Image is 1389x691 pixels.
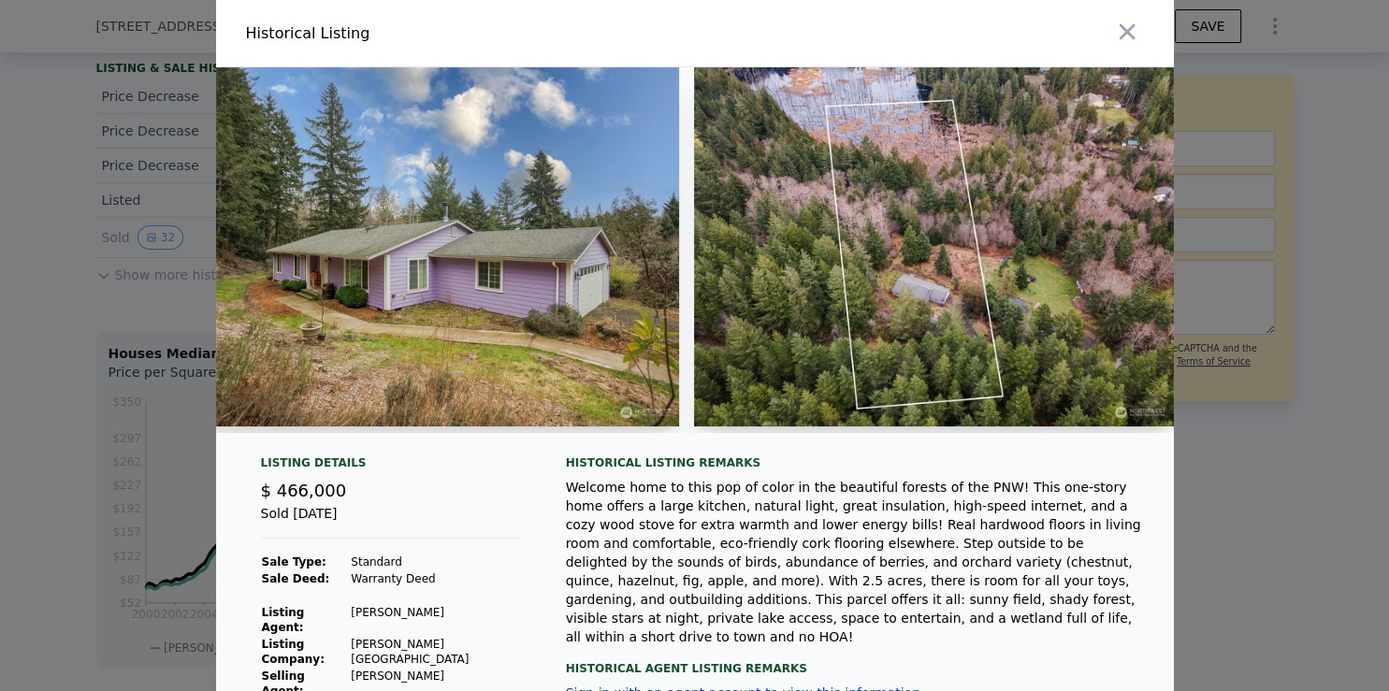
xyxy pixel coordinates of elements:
div: Sold [DATE] [261,504,521,539]
td: [PERSON_NAME] [350,604,520,636]
strong: Sale Deed: [262,572,330,585]
td: Warranty Deed [350,570,520,587]
div: Historical Agent Listing Remarks [566,646,1144,676]
div: Historical Listing [246,22,687,45]
div: Historical Listing remarks [566,455,1144,470]
strong: Listing Company: [262,638,325,666]
span: $ 466,000 [261,481,347,500]
strong: Sale Type: [262,555,326,569]
img: Property Img [202,67,680,426]
td: [PERSON_NAME] [GEOGRAPHIC_DATA] [350,636,520,668]
img: Property Img [694,67,1173,426]
div: Welcome home to this pop of color in the beautiful forests of the PNW! This one-story home offers... [566,478,1144,646]
td: Standard [350,554,520,570]
strong: Listing Agent: [262,606,305,634]
div: Listing Details [261,455,521,478]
